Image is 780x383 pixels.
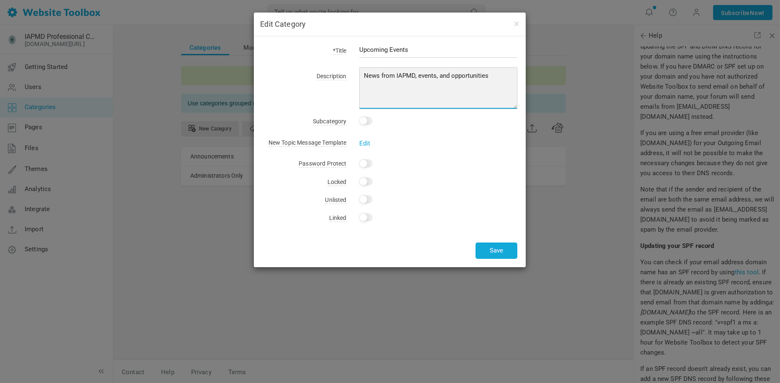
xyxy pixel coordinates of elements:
button: Save [476,243,517,259]
span: Locked [327,179,347,186]
span: *Title [333,47,347,55]
a: Edit [359,140,371,147]
span: Password Protect [299,160,346,168]
span: Description [317,73,347,80]
span: Subcategory [313,118,347,125]
h4: Edit Category [260,19,519,30]
textarea: News from IAPMD, events, and opportunities [359,67,518,109]
span: New Topic Message Template [269,139,347,147]
span: Linked [329,214,347,222]
span: Unlisted [325,197,346,204]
